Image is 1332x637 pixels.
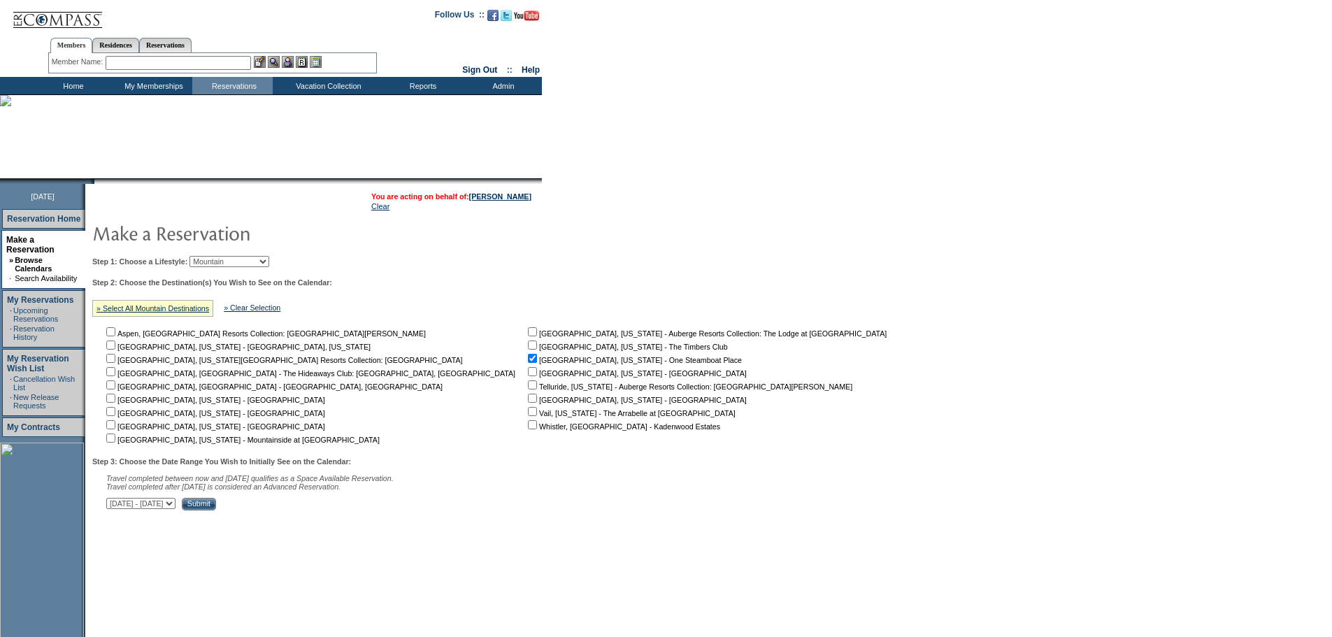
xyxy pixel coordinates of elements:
[469,192,531,201] a: [PERSON_NAME]
[192,77,273,94] td: Reservations
[6,235,55,255] a: Make a Reservation
[103,356,462,364] nobr: [GEOGRAPHIC_DATA], [US_STATE][GEOGRAPHIC_DATA] Resorts Collection: [GEOGRAPHIC_DATA]
[103,382,443,391] nobr: [GEOGRAPHIC_DATA], [GEOGRAPHIC_DATA] - [GEOGRAPHIC_DATA], [GEOGRAPHIC_DATA]
[103,329,426,338] nobr: Aspen, [GEOGRAPHIC_DATA] Resorts Collection: [GEOGRAPHIC_DATA][PERSON_NAME]
[13,306,58,323] a: Upcoming Reservations
[10,324,12,341] td: ·
[525,396,747,404] nobr: [GEOGRAPHIC_DATA], [US_STATE] - [GEOGRAPHIC_DATA]
[435,8,485,25] td: Follow Us ::
[96,304,209,313] a: » Select All Mountain Destinations
[514,10,539,21] img: Subscribe to our YouTube Channel
[31,192,55,201] span: [DATE]
[13,393,59,410] a: New Release Requests
[103,396,325,404] nobr: [GEOGRAPHIC_DATA], [US_STATE] - [GEOGRAPHIC_DATA]
[182,498,216,510] input: Submit
[487,10,499,21] img: Become our fan on Facebook
[92,257,187,266] b: Step 1: Choose a Lifestyle:
[487,14,499,22] a: Become our fan on Facebook
[462,65,497,75] a: Sign Out
[10,306,12,323] td: ·
[103,436,380,444] nobr: [GEOGRAPHIC_DATA], [US_STATE] - Mountainside at [GEOGRAPHIC_DATA]
[106,474,394,482] span: Travel completed between now and [DATE] qualifies as a Space Available Reservation.
[381,77,461,94] td: Reports
[525,409,736,417] nobr: Vail, [US_STATE] - The Arrabelle at [GEOGRAPHIC_DATA]
[371,202,389,210] a: Clear
[9,256,13,264] b: »
[112,77,192,94] td: My Memberships
[139,38,192,52] a: Reservations
[9,274,13,282] td: ·
[31,77,112,94] td: Home
[501,14,512,22] a: Follow us on Twitter
[7,354,69,373] a: My Reservation Wish List
[514,14,539,22] a: Subscribe to our YouTube Channel
[525,369,747,378] nobr: [GEOGRAPHIC_DATA], [US_STATE] - [GEOGRAPHIC_DATA]
[7,295,73,305] a: My Reservations
[7,214,80,224] a: Reservation Home
[15,256,52,273] a: Browse Calendars
[10,393,12,410] td: ·
[10,375,12,392] td: ·
[89,178,94,184] img: promoShadowLeftCorner.gif
[13,375,75,392] a: Cancellation Wish List
[371,192,531,201] span: You are acting on behalf of:
[224,303,280,312] a: » Clear Selection
[254,56,266,68] img: b_edit.gif
[525,356,742,364] nobr: [GEOGRAPHIC_DATA], [US_STATE] - One Steamboat Place
[273,77,381,94] td: Vacation Collection
[92,38,139,52] a: Residences
[310,56,322,68] img: b_calculator.gif
[522,65,540,75] a: Help
[461,77,542,94] td: Admin
[525,422,720,431] nobr: Whistler, [GEOGRAPHIC_DATA] - Kadenwood Estates
[525,382,852,391] nobr: Telluride, [US_STATE] - Auberge Resorts Collection: [GEOGRAPHIC_DATA][PERSON_NAME]
[501,10,512,21] img: Follow us on Twitter
[103,422,325,431] nobr: [GEOGRAPHIC_DATA], [US_STATE] - [GEOGRAPHIC_DATA]
[525,329,887,338] nobr: [GEOGRAPHIC_DATA], [US_STATE] - Auberge Resorts Collection: The Lodge at [GEOGRAPHIC_DATA]
[92,457,351,466] b: Step 3: Choose the Date Range You Wish to Initially See on the Calendar:
[92,219,372,247] img: pgTtlMakeReservation.gif
[507,65,513,75] span: ::
[13,324,55,341] a: Reservation History
[106,482,341,491] nobr: Travel completed after [DATE] is considered an Advanced Reservation.
[94,178,96,184] img: blank.gif
[50,38,93,53] a: Members
[103,409,325,417] nobr: [GEOGRAPHIC_DATA], [US_STATE] - [GEOGRAPHIC_DATA]
[296,56,308,68] img: Reservations
[92,278,332,287] b: Step 2: Choose the Destination(s) You Wish to See on the Calendar:
[525,343,728,351] nobr: [GEOGRAPHIC_DATA], [US_STATE] - The Timbers Club
[103,369,515,378] nobr: [GEOGRAPHIC_DATA], [GEOGRAPHIC_DATA] - The Hideaways Club: [GEOGRAPHIC_DATA], [GEOGRAPHIC_DATA]
[268,56,280,68] img: View
[7,422,60,432] a: My Contracts
[15,274,77,282] a: Search Availability
[282,56,294,68] img: Impersonate
[52,56,106,68] div: Member Name:
[103,343,371,351] nobr: [GEOGRAPHIC_DATA], [US_STATE] - [GEOGRAPHIC_DATA], [US_STATE]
